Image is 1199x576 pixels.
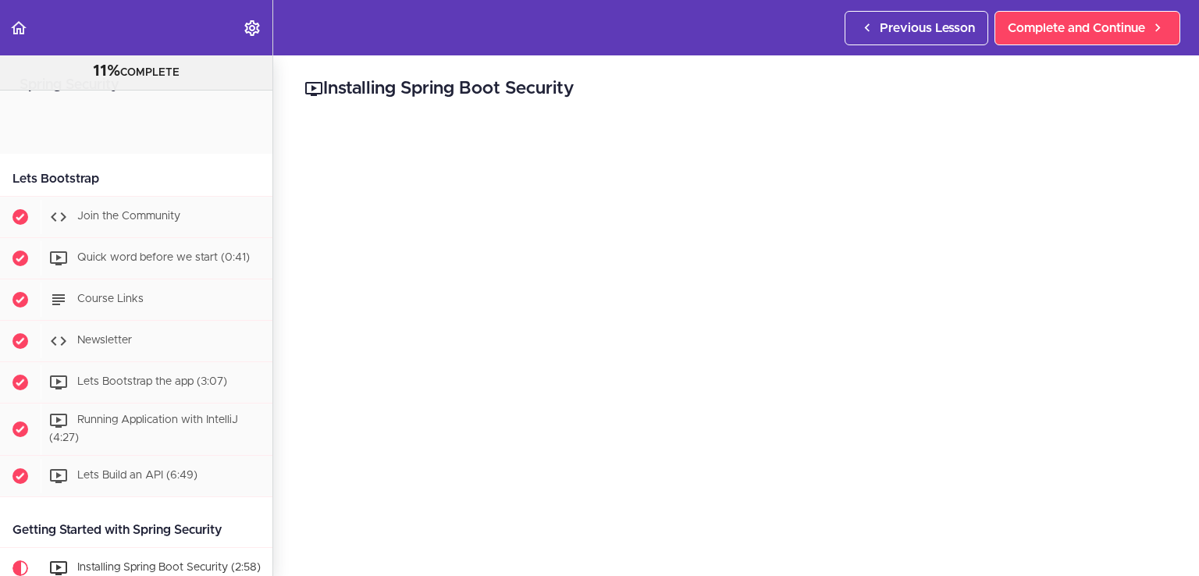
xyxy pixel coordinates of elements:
span: Join the Community [77,211,180,222]
span: Previous Lesson [880,19,975,37]
span: Complete and Continue [1008,19,1145,37]
span: Lets Bootstrap the app (3:07) [77,376,227,387]
div: COMPLETE [20,62,253,82]
span: 11% [93,63,120,79]
span: Course Links [77,293,144,304]
span: Newsletter [77,335,132,346]
svg: Back to course curriculum [9,19,28,37]
a: Complete and Continue [994,11,1180,45]
span: Running Application with IntelliJ (4:27) [49,414,238,443]
h2: Installing Spring Boot Security [304,76,1168,102]
a: Previous Lesson [845,11,988,45]
span: Quick word before we start (0:41) [77,252,250,263]
span: Lets Build an API (6:49) [77,470,197,481]
span: Installing Spring Boot Security (2:58) [77,562,261,573]
svg: Settings Menu [243,19,262,37]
